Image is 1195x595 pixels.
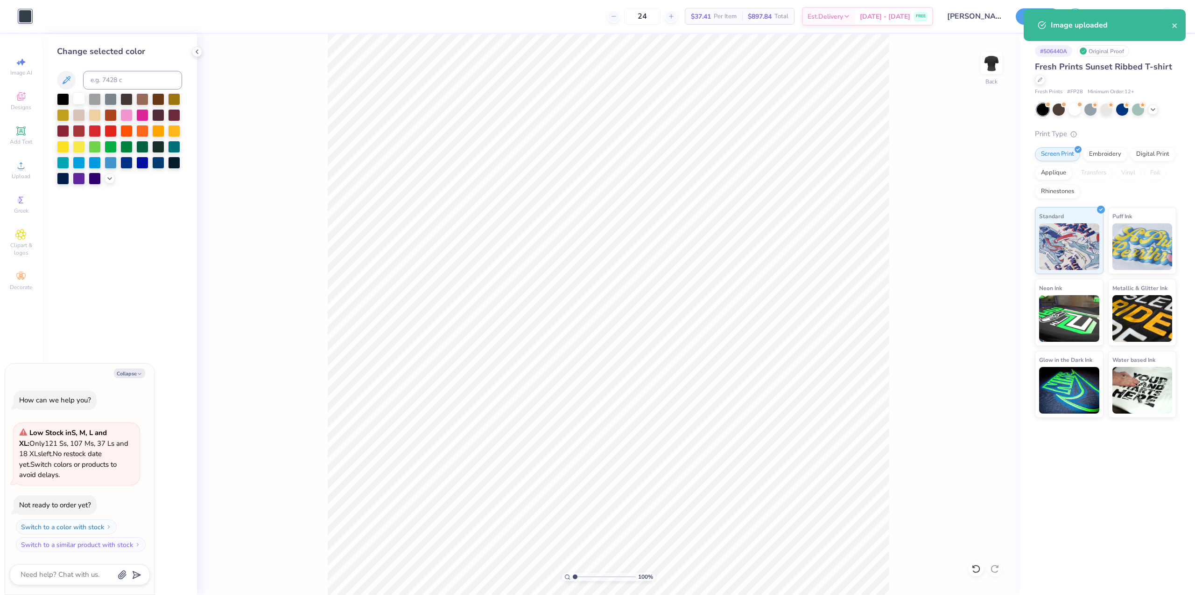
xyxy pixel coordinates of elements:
[1035,61,1172,72] span: Fresh Prints Sunset Ribbed T-shirt
[1035,45,1072,57] div: # 506440A
[10,284,32,291] span: Decorate
[1112,367,1173,414] img: Water based Ink
[748,12,772,21] span: $897.84
[714,12,737,21] span: Per Item
[106,524,112,530] img: Switch to a color with stock
[1112,211,1132,221] span: Puff Ink
[19,500,91,510] div: Not ready to order yet?
[1067,88,1083,96] span: # FP28
[1035,129,1176,139] div: Print Type
[1088,88,1134,96] span: Minimum Order: 12 +
[135,542,141,547] img: Switch to a similar product with stock
[1112,355,1155,365] span: Water based Ink
[1035,147,1080,161] div: Screen Print
[940,7,1009,26] input: Untitled Design
[1039,283,1062,293] span: Neon Ink
[10,69,32,76] span: Image AI
[1083,147,1127,161] div: Embroidery
[1115,166,1141,180] div: Vinyl
[1039,355,1092,365] span: Glow in the Dark Ink
[1039,211,1064,221] span: Standard
[1130,147,1175,161] div: Digital Print
[83,71,182,90] input: e.g. 7428 c
[19,449,102,469] span: No restock date yet.
[1035,185,1080,199] div: Rhinestones
[1051,20,1172,31] div: Image uploaded
[19,428,107,448] strong: Low Stock in S, M, L and XL :
[19,395,91,405] div: How can we help you?
[860,12,910,21] span: [DATE] - [DATE]
[916,13,926,20] span: FREE
[624,8,661,25] input: – –
[1112,223,1173,270] img: Puff Ink
[774,12,788,21] span: Total
[14,207,28,214] span: Greek
[808,12,843,21] span: Est. Delivery
[1112,295,1173,342] img: Metallic & Glitter Ink
[5,242,37,256] span: Clipart & logos
[1112,283,1167,293] span: Metallic & Glitter Ink
[1035,166,1072,180] div: Applique
[982,54,1001,73] img: Back
[985,77,998,86] div: Back
[11,104,31,111] span: Designs
[10,138,32,145] span: Add Text
[1075,166,1112,180] div: Transfers
[1039,295,1099,342] img: Neon Ink
[638,573,653,581] span: 100 %
[114,368,145,378] button: Collapse
[1016,8,1060,25] button: Save
[12,173,30,180] span: Upload
[1172,20,1178,31] button: close
[1039,367,1099,414] img: Glow in the Dark Ink
[57,45,182,58] div: Change selected color
[16,519,117,534] button: Switch to a color with stock
[16,537,146,552] button: Switch to a similar product with stock
[1035,88,1062,96] span: Fresh Prints
[1144,166,1166,180] div: Foil
[19,428,128,479] span: Only 121 Ss, 107 Ms, 37 Ls and 18 XLs left. Switch colors or products to avoid delays.
[1039,223,1099,270] img: Standard
[1077,45,1129,57] div: Original Proof
[691,12,711,21] span: $37.41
